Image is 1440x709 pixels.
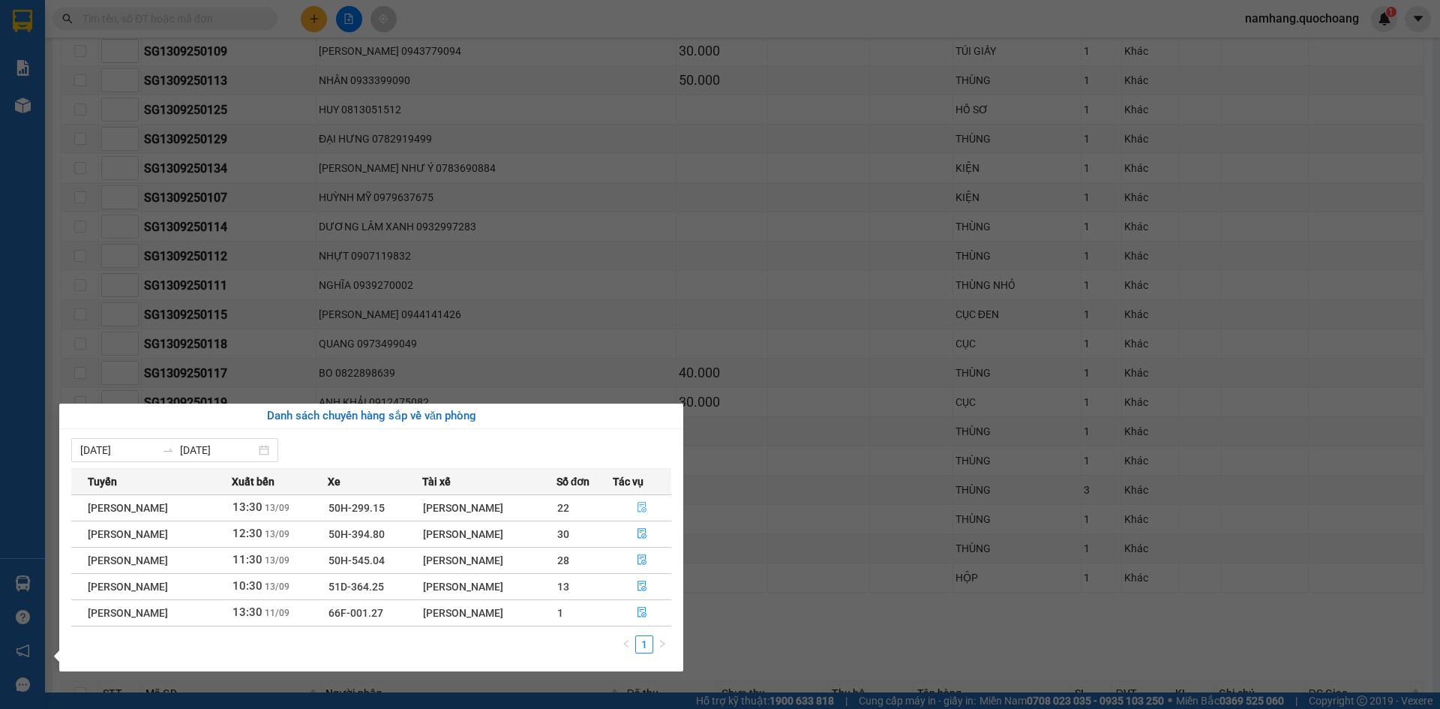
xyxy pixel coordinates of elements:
div: [PERSON_NAME] [423,578,556,595]
span: left [622,639,631,648]
span: 51D-364.25 [328,581,384,593]
span: [PERSON_NAME] [88,607,168,619]
span: 13/09 [265,555,289,566]
span: swap-right [162,444,174,456]
button: file-done [613,522,671,546]
span: Tuyến [88,473,117,490]
span: environment [7,83,18,94]
div: Danh sách chuyến hàng sắp về văn phòng [71,407,671,425]
span: 11/09 [265,608,289,618]
span: [PERSON_NAME] [88,502,168,514]
a: 1 [636,636,652,653]
input: Từ ngày [80,442,156,458]
span: Xe [328,473,340,490]
span: 13/09 [265,581,289,592]
button: file-done [613,496,671,520]
div: [PERSON_NAME] [423,605,556,621]
span: file-done [637,581,647,593]
span: Tác vụ [613,473,643,490]
span: [PERSON_NAME] [88,528,168,540]
button: file-done [613,601,671,625]
span: 30 [557,528,569,540]
span: 13 [557,581,569,593]
button: file-done [613,575,671,599]
span: file-done [637,607,647,619]
li: Previous Page [617,635,635,653]
div: [PERSON_NAME] [423,500,556,516]
span: to [162,444,174,456]
button: right [653,635,671,653]
button: left [617,635,635,653]
li: Next Page [653,635,671,653]
span: 11:30 [232,553,262,566]
span: 12:30 [232,527,262,540]
span: 50H-545.04 [328,554,385,566]
span: Số đơn [556,473,590,490]
span: 50H-394.80 [328,528,385,540]
input: Đến ngày [180,442,256,458]
span: 50H-299.15 [328,502,385,514]
span: 1 [557,607,563,619]
li: VP [PERSON_NAME] [7,64,103,80]
span: 28 [557,554,569,566]
span: 13/09 [265,503,289,513]
span: 66F-001.27 [328,607,383,619]
span: file-done [637,554,647,566]
span: right [658,639,667,648]
img: logo.jpg [7,8,60,60]
li: VP [GEOGRAPHIC_DATA] [103,64,199,113]
span: file-done [637,528,647,540]
li: 1 [635,635,653,653]
span: Tài xế [422,473,451,490]
span: 13/09 [265,529,289,539]
button: file-done [613,548,671,572]
span: 10:30 [232,579,262,593]
span: 13:30 [232,605,262,619]
span: [PERSON_NAME] [88,554,168,566]
div: [PERSON_NAME] [423,552,556,569]
span: [PERSON_NAME] [88,581,168,593]
span: file-done [637,502,647,514]
div: [PERSON_NAME] [423,526,556,542]
span: 13:30 [232,500,262,514]
span: 22 [557,502,569,514]
li: [PERSON_NAME] [7,8,217,36]
span: Xuất bến [232,473,274,490]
